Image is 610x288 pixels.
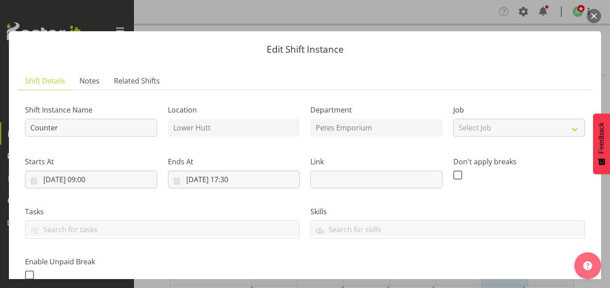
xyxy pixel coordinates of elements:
input: Click to select... [168,171,300,188]
label: Location [168,104,300,115]
p: Edit Shift Instance [18,45,592,54]
button: Feedback - Show survey [593,113,610,174]
input: Search for tasks [25,222,299,236]
label: Department [310,104,443,115]
label: Starts At [25,156,157,167]
span: Shift Details [25,75,65,86]
input: Shift Instance Name [25,119,157,137]
span: Related Shifts [114,75,160,86]
img: help-xxl-2.png [583,261,592,270]
label: Job [453,104,585,115]
label: Ends At [168,156,300,167]
label: Shift Instance Name [25,104,157,115]
input: Search for skills [311,222,585,236]
label: Don't apply breaks [453,156,585,167]
label: Link [310,156,443,167]
input: Click to select... [25,171,157,188]
span: Notes [79,75,100,86]
label: Skills [310,206,585,217]
label: Tasks [25,206,300,217]
span: Feedback [597,122,606,154]
label: Enable Unpaid Break [25,256,157,267]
